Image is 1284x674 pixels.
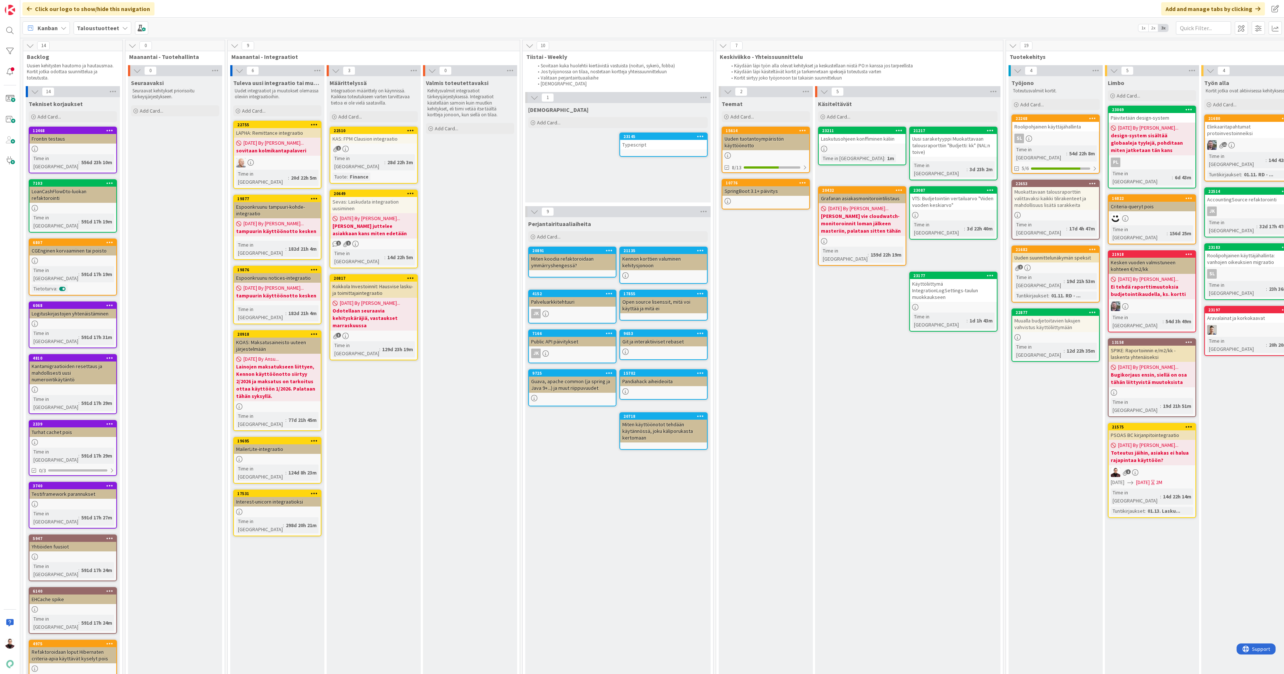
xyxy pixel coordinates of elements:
[77,24,119,32] b: Taloustuotteet
[33,128,116,133] div: 12468
[968,165,995,173] div: 3d 23h 2m
[913,273,997,278] div: 23177
[236,292,319,299] b: tampuurin käyttöönotto kesken
[236,158,246,167] img: NG
[237,267,321,272] div: 19876
[910,279,997,302] div: Käyttöliittymä IntegrationLogSettings-taulun muokkaukseen
[234,121,321,128] div: 22755
[1067,225,1097,233] div: 17d 4h 47m
[1176,21,1231,35] input: Quick Filter...
[537,119,561,126] span: Add Card...
[912,161,967,177] div: Time in [GEOGRAPHIC_DATA]
[726,128,809,133] div: 15614
[237,196,321,201] div: 19877
[234,273,321,283] div: Espoonkruunu notices-integraatio
[243,220,304,227] span: [DATE] By [PERSON_NAME]...
[528,247,616,278] a: 20891Miten koodia refaktoroidaan ymmärryshengessä?
[529,290,616,297] div: 4152
[1049,292,1082,300] div: 01.11. RD - ...
[1014,273,1064,289] div: Time in [GEOGRAPHIC_DATA]
[1016,116,1099,121] div: 22268
[910,194,997,210] div: VTS: Budjetointiin vertailuarvo "Viiden vuoden keskiarvo"
[1207,269,1217,279] div: sl
[1112,252,1195,257] div: 21918
[529,297,616,307] div: Palveluarkkitehtuuri
[1109,251,1195,274] div: 21918Kesken vuoden valmistuneen kohteen €/m2/kk
[910,187,997,210] div: 23087VTS: Budjetointiin vertailuarvo "Viiden vuoden keskiarvo"
[336,146,341,151] span: 1
[385,253,415,261] div: 14d 22h 5m
[1117,92,1140,99] span: Add Card...
[332,222,415,237] b: [PERSON_NAME] juttelee asiakkaan kans miten edetään
[1012,180,1099,210] div: 22653Muokattavaan talousraporttiin valittavaksi kaikki tilirakenteet ja mahdollisuus lisätä sarak...
[1064,277,1065,285] span: :
[330,190,417,213] div: 20649Sevas: Laskudata integraation uusiminen
[1111,132,1193,154] b: design-system sisältää globaaleja tyylejä, pohditaan miten jatketaan tän kans
[1020,101,1044,108] span: Add Card...
[1109,202,1195,211] div: Criteria-queryt pois
[29,302,116,318] div: 6068Logituskirjastojen yhtenäistäminen
[1012,187,1099,210] div: Muokattavaan talousraporttiin valittavaksi kaikki tilirakenteet ja mahdollisuus lisätä sarakkeita
[532,248,616,253] div: 20891
[234,195,321,218] div: 19877Espoonkruunu tampuuri-kohde-integraatio
[332,154,384,170] div: Time in [GEOGRAPHIC_DATA]
[722,134,809,150] div: Uuden tuotantoympäristön käyttöönotto
[288,174,289,182] span: :
[1012,134,1099,143] div: sl
[1011,180,1100,240] a: 22653Muokattavaan talousraporttiin valittavaksi kaikki tilirakenteet ja mahdollisuus lisätä sarak...
[332,249,384,265] div: Time in [GEOGRAPHIC_DATA]
[1109,158,1195,167] div: PL
[233,195,321,260] a: 19877Espoonkruunu tampuuri-kohde-integraatio[DATE] By [PERSON_NAME]...tampuurin käyttöönotto kesk...
[623,291,707,296] div: 17855
[529,247,616,254] div: 20891
[336,241,341,246] span: 1
[38,24,58,32] span: Kanban
[29,134,116,144] div: Frontin testaus
[29,246,116,255] div: CGEnginen korvaaminen tai poisto
[234,202,321,218] div: Espoonkruunu tampuuri-kohde-integraatio
[1012,115,1099,131] div: 22268Roolipohjainen käyttäjähallinta
[32,154,78,170] div: Time in [GEOGRAPHIC_DATA]
[234,267,321,273] div: 19876
[910,127,997,134] div: 21217
[340,299,400,307] span: [DATE] By [PERSON_NAME]...
[32,285,56,293] div: Tietoturva
[289,174,319,182] div: 20d 22h 5m
[730,113,754,120] span: Add Card...
[1109,106,1195,113] div: 23069
[29,127,116,134] div: 12468
[1109,113,1195,123] div: Päivitetään design-system
[1016,181,1099,186] div: 22653
[1012,246,1099,253] div: 21682
[1012,180,1099,187] div: 22653
[234,267,321,283] div: 19876Espoonkruunu notices-integraatio
[885,154,896,162] div: 1m
[619,290,708,321] a: 17855Open source lisenssit, mitä voi käyttää ja mitä ei
[620,140,707,149] div: Typescript
[1109,258,1195,274] div: Kesken vuoden valmistuneen kohteen €/m2/kk
[346,241,351,246] span: 1
[722,186,809,196] div: SpringBoot 3.1+ päivitys
[29,180,116,203] div: 7103LoanCashFlowDto-luokan refaktorointi
[1109,195,1195,211] div: 16822Criteria-queryt pois
[33,240,116,245] div: 6807
[1207,170,1241,179] div: Tuntikirjaukset
[967,317,968,325] span: :
[722,127,809,150] div: 15614Uuden tuotantoympäristön käyttöönotto
[821,212,903,234] b: [PERSON_NAME] vie cloudwatch-monitoroinnit loman jälkeen masteriin, palataan sitten tähän
[79,218,114,226] div: 591d 17h 19m
[56,285,57,293] span: :
[1118,275,1178,283] span: [DATE] By [PERSON_NAME]...
[620,254,707,270] div: Kennon korttien valuminen kehitysjonoon
[620,247,707,270] div: 21135Kennon korttien valuminen kehitysjonoon
[1213,101,1237,108] span: Add Card...
[822,188,906,193] div: 20432
[964,225,965,233] span: :
[435,125,458,132] span: Add Card...
[1109,106,1195,123] div: 23069Päivitetään design-system
[819,127,906,144] div: 23211Laskutusohjeen konffiminen käliin
[532,291,616,296] div: 4152
[884,154,885,162] span: :
[1172,173,1173,181] span: :
[5,5,15,15] img: Visit kanbanzone.com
